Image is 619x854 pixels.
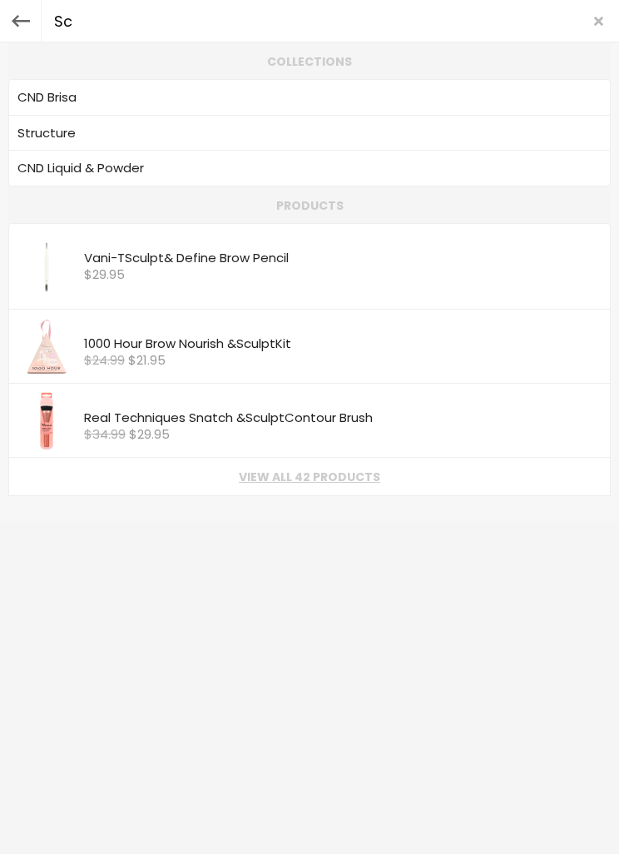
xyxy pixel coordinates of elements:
button: Dismiss campaign [206,21,229,44]
div: Reply to the campaigns [29,92,229,129]
span: $29.95 [84,266,125,283]
a: Structure [17,121,602,146]
li: Products: Real Techniques Snatch & Sculpt Contour Brush [8,383,611,458]
li: View All [8,458,611,496]
h3: Salonshop [62,24,120,41]
b: Sculpt [236,335,275,352]
img: Salonshop logo [29,19,56,46]
a: CND Brisa [17,85,602,110]
span: $29.95 [129,425,170,443]
span: $21.95 [128,351,166,369]
div: Real Techniques Snatch & Contour Brush [84,411,602,428]
img: Copy_of_Copy_of_WEBSITE_NEW_SIZE_IMAGES_1_b2502d98-af2b-43ab-a9a2-092bc1a809ef.webp [23,232,70,302]
li: Collections: CND Liquid & Powder [8,150,611,186]
div: Message from Salonshop. Hi there, let us know if you have any questions or need any help :) [12,19,245,86]
li: Collections: CND Brisa [8,79,611,116]
a: View all 42 products [17,470,602,484]
li: Products: 1000 Hour Brow Nourish & Sculpt Kit [8,309,611,384]
div: Campaign message [12,2,245,146]
a: CND Liquid & Powder [17,156,602,181]
s: $24.99 [84,351,125,369]
li: Collections [8,42,611,80]
b: Sculpt [245,409,285,426]
div: 1000 Hour Brow Nourish & Kit [84,337,602,354]
li: Collections: Structure [8,115,611,151]
li: Products: Vani-T Sculpt & Define Brow Pencil [8,223,611,310]
button: Gorgias live chat [8,6,50,47]
div: Vani-T & Define Brow Pencil [84,251,602,268]
img: 10012800_RT_Snatch_SculptContourBrush_Front_1_1000x_f9af933b-c45a-489f-b821-17749824e142.webp [17,392,76,450]
s: $34.99 [84,425,126,443]
li: Products [8,186,611,224]
img: 07.360_bauble_front_200x.jpg [17,318,76,376]
div: Hi there, let us know if you have any questions or need any help :) [29,52,229,86]
b: Sculpt [125,249,164,266]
